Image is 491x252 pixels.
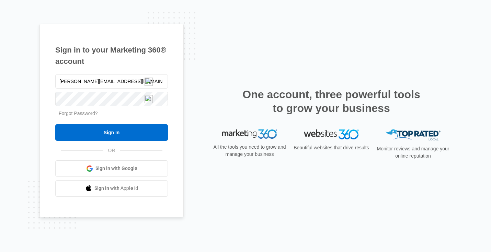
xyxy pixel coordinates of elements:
h1: Sign in to your Marketing 360® account [55,44,168,67]
p: Beautiful websites that drive results [293,144,370,151]
keeper-lock: Open Keeper Popup [156,95,164,103]
span: Sign in with Apple Id [94,185,138,192]
a: Sign in with Google [55,160,168,177]
keeper-lock: Open Keeper Popup [156,77,164,85]
img: Top Rated Local [386,129,441,141]
p: All the tools you need to grow and manage your business [211,144,288,158]
span: Sign in with Google [95,165,137,172]
img: Websites 360 [304,129,359,139]
p: Monitor reviews and manage your online reputation [375,145,452,160]
span: OR [103,147,120,154]
img: Marketing 360 [222,129,277,139]
input: Email [55,74,168,89]
img: npw-badge-icon-locked.svg [145,95,153,103]
img: npw-badge-icon-locked.svg [145,78,153,86]
a: Forgot Password? [59,111,98,116]
a: Sign in with Apple Id [55,180,168,197]
input: Sign In [55,124,168,141]
h2: One account, three powerful tools to grow your business [240,88,422,115]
